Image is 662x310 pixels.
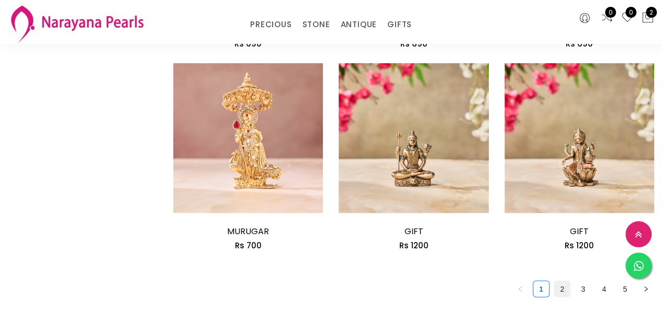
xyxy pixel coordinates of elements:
[512,281,529,297] button: left
[399,240,429,251] span: Rs 1200
[637,281,654,297] button: right
[617,281,633,297] a: 5
[621,12,634,25] a: 0
[570,225,589,237] a: GIFT
[554,281,570,297] a: 2
[405,225,423,237] a: GIFT
[625,7,636,18] span: 0
[340,17,377,32] a: ANTIQUE
[637,281,654,297] li: Next Page
[517,286,523,292] span: left
[250,17,291,32] a: PRECIOUS
[643,286,649,292] span: right
[387,17,412,32] a: GIFTS
[596,281,612,297] li: 4
[533,281,549,297] a: 1
[601,12,613,25] a: 0
[533,281,549,297] li: 1
[646,7,657,18] span: 2
[605,7,616,18] span: 0
[596,281,612,297] a: 4
[512,281,529,297] li: Previous Page
[575,281,591,297] li: 3
[565,240,594,251] span: Rs 1200
[616,281,633,297] li: 5
[227,225,269,237] a: MURUGAR
[554,281,570,297] li: 2
[235,240,262,251] span: Rs 700
[302,17,330,32] a: STONE
[575,281,591,297] a: 3
[642,12,654,25] button: 2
